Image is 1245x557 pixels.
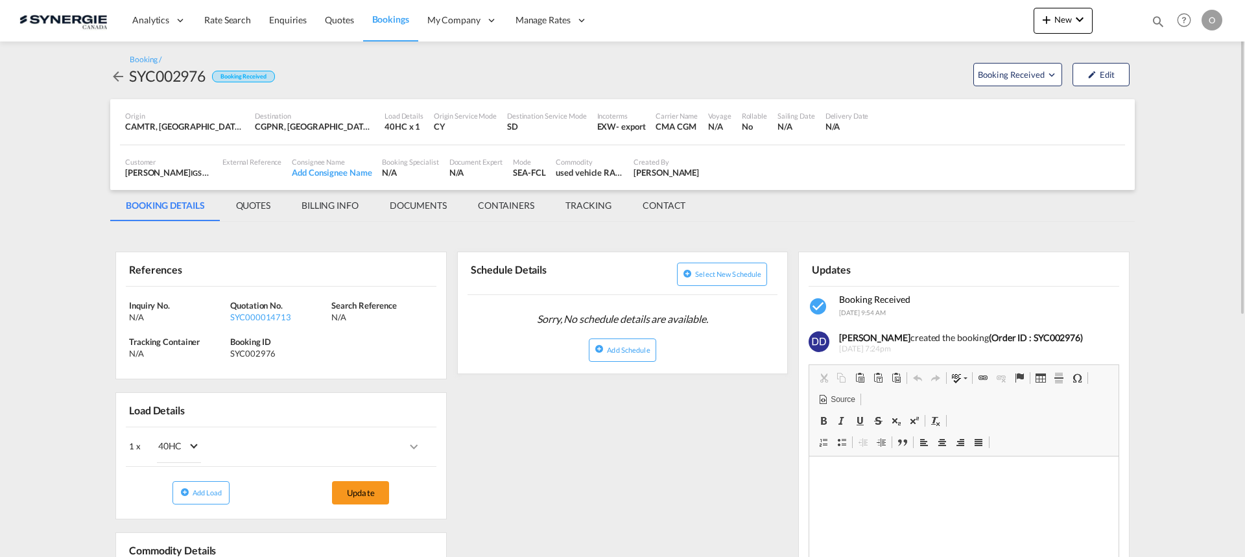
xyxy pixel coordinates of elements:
div: Destination [255,111,374,121]
a: Table [1032,370,1050,386]
a: Paste from Word [887,370,905,386]
a: Decrease Indent [854,434,872,451]
a: Unlink [992,370,1010,386]
span: Select new schedule [695,270,761,278]
div: Daniel Dico [634,167,699,178]
div: Incoterms [597,111,646,121]
div: Booking Received [212,71,274,83]
div: Delivery Date [825,111,869,121]
button: Update [332,481,389,504]
span: Manage Rates [516,14,571,27]
span: Rate Search [204,14,251,25]
span: [DATE] 7:24pm [839,344,1109,355]
div: N/A [825,121,869,132]
span: Quotes [325,14,353,25]
a: Link (Ctrl+K) [974,370,992,386]
button: icon-plus-circleAdd Schedule [589,338,656,362]
button: icon-plus-circleAdd Load [172,481,230,504]
span: Analytics [132,14,169,27]
div: 1 x [129,431,281,463]
div: Add Consignee Name [292,167,372,178]
div: No [742,121,767,132]
span: Booking ID [230,337,271,347]
div: CY [434,121,497,132]
div: SD [507,121,587,132]
div: Origin [125,111,244,121]
img: 0FyYMAAAABklEQVQDANZMU4i+KPwKAAAAAElFTkSuQmCC [809,331,829,352]
div: Voyage [708,111,731,121]
span: Inquiry No. [129,300,170,311]
md-tab-item: BILLING INFO [286,190,374,221]
div: Mode [513,157,545,167]
div: N/A [129,311,227,323]
span: Add Schedule [607,346,650,354]
div: CGPNR, Pointe Noire, Congo, Central Africa, Africa [255,121,374,132]
md-icon: icon-plus-circle [595,344,604,353]
a: Superscript [905,412,923,429]
button: icon-pencilEdit [1073,63,1130,86]
div: EXW [597,121,617,132]
div: Carrier Name [656,111,698,121]
button: icon-plus-circleSelect new schedule [677,263,767,286]
span: Bookings [372,14,409,25]
a: Subscript [887,412,905,429]
div: Load Details [385,111,423,121]
md-tab-item: CONTACT [627,190,701,221]
a: Italic (Ctrl+I) [833,412,851,429]
a: Paste as plain text (Ctrl+Shift+V) [869,370,887,386]
div: icon-magnify [1151,14,1165,34]
a: Underline (Ctrl+U) [851,412,869,429]
div: Help [1173,9,1202,32]
button: Open demo menu [973,63,1062,86]
a: Paste (Ctrl+V) [851,370,869,386]
div: N/A [382,167,438,178]
div: O [1202,10,1222,30]
a: Remove Format [927,412,945,429]
md-select: Choose [141,431,211,463]
a: Insert Special Character [1068,370,1086,386]
div: Document Expert [449,157,503,167]
a: Undo (Ctrl+Z) [908,370,927,386]
b: (Order ID : SYC002976) [989,332,1083,343]
span: Quotation No. [230,300,283,311]
a: Anchor [1010,370,1028,386]
div: SYC000014713 [230,311,328,323]
a: Spell Check As You Type [948,370,971,386]
div: Commodity [556,157,623,167]
div: References [126,257,278,280]
span: [DATE] 9:54 AM [839,309,886,316]
md-tab-item: CONTAINERS [462,190,550,221]
span: Enquiries [269,14,307,25]
div: Consignee Name [292,157,372,167]
a: Strike Through [869,412,887,429]
div: Created By [634,157,699,167]
div: Origin Service Mode [434,111,497,121]
div: SEA-FCL [513,167,545,178]
div: External Reference [222,157,281,167]
a: Justify [969,434,988,451]
div: N/A [708,121,731,132]
span: Tracking Container [129,337,200,347]
md-icon: icon-magnify [1151,14,1165,29]
md-icon: icon-checkbox-marked-circle [809,296,829,317]
span: IGS Logistics [191,167,230,178]
div: icon-arrow-left [110,65,129,86]
md-icon: icon-plus-circle [683,269,692,278]
div: Booking Specialist [382,157,438,167]
span: Source [829,394,855,405]
div: Rollable [742,111,767,121]
div: N/A [129,348,227,359]
md-pagination-wrapper: Use the left and right arrow keys to navigate between tabs [110,190,701,221]
div: Load Details [126,398,190,421]
div: Sailing Date [777,111,815,121]
span: Booking Received [839,294,910,305]
span: Help [1173,9,1195,31]
span: Search Reference [331,300,396,311]
a: Align Right [951,434,969,451]
div: N/A [777,121,815,132]
div: used vehicle RAM 1500, year 2019 and spares [556,167,623,178]
md-icon: icon-plus-circle [180,488,189,497]
a: Insert/Remove Bulleted List [833,434,851,451]
button: icon-plus 400-fgNewicon-chevron-down [1034,8,1093,34]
